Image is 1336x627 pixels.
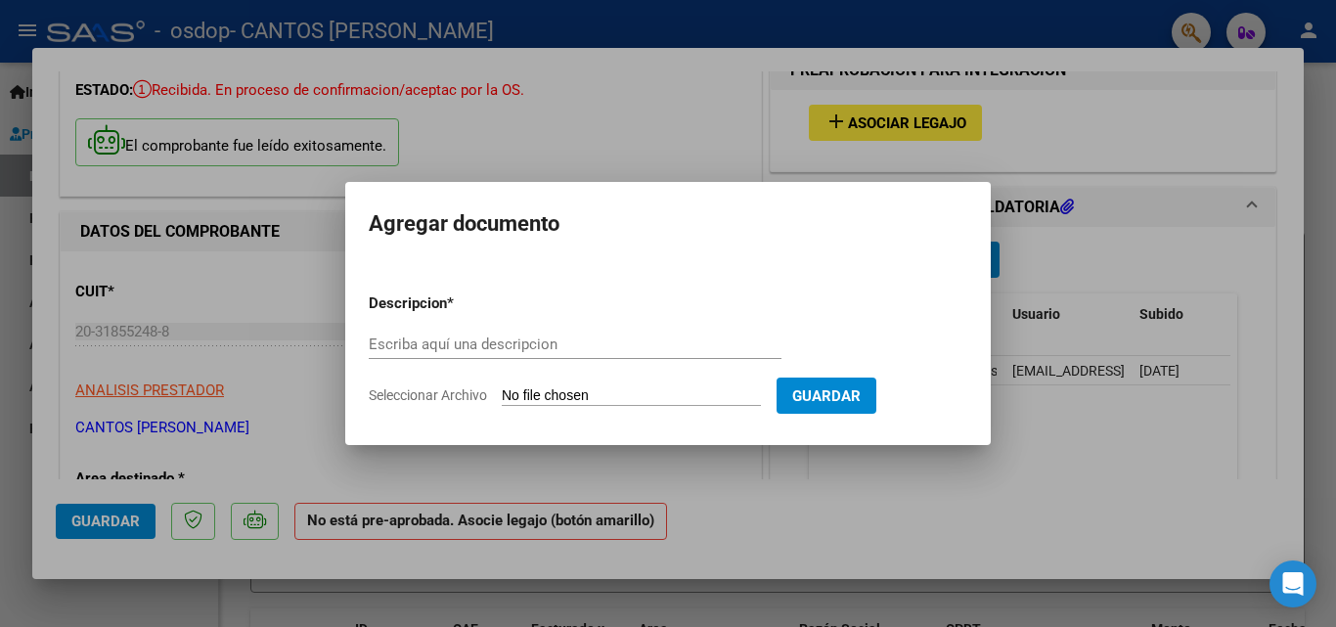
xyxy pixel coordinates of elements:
button: Guardar [777,378,876,414]
span: Seleccionar Archivo [369,387,487,403]
p: Descripcion [369,292,549,315]
div: Open Intercom Messenger [1269,560,1316,607]
span: Guardar [792,387,861,405]
h2: Agregar documento [369,205,967,243]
